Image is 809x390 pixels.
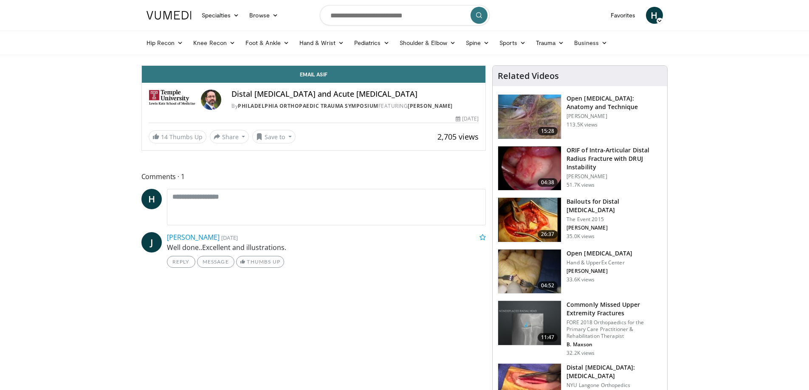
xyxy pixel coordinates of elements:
[197,256,234,268] a: Message
[294,34,349,51] a: Hand & Wrist
[167,256,195,268] a: Reply
[567,94,662,111] h3: Open [MEDICAL_DATA]: Anatomy and Technique
[498,197,662,242] a: 26:37 Bailouts for Distal [MEDICAL_DATA] The Event 2015 [PERSON_NAME] 35.0K views
[538,281,558,290] span: 04:52
[567,249,632,258] h3: Open [MEDICAL_DATA]
[567,173,662,180] p: [PERSON_NAME]
[498,198,561,242] img: 01482765-6846-4a6d-ad01-5b634001122a.150x105_q85_crop-smart_upscale.jpg
[456,115,479,123] div: [DATE]
[538,127,558,135] span: 15:28
[498,249,662,294] a: 04:52 Open [MEDICAL_DATA] Hand & UpperEx Center [PERSON_NAME] 33.6K views
[231,102,479,110] div: By FEATURING
[141,189,162,209] a: H
[567,276,595,283] p: 33.6K views
[238,102,378,109] a: Philadelphia Orthopaedic Trauma Symposium
[498,250,561,294] img: 54315_0000_3.png.150x105_q85_crop-smart_upscale.jpg
[531,34,569,51] a: Trauma
[567,300,662,317] h3: Commonly Missed Upper Extremity Fractures
[498,301,561,345] img: b2c65235-e098-4cd2-ab0f-914df5e3e270.150x105_q85_crop-smart_upscale.jpg
[567,268,632,275] p: [PERSON_NAME]
[538,178,558,187] span: 04:38
[320,5,490,25] input: Search topics, interventions
[494,34,531,51] a: Sports
[567,319,662,339] p: FORE 2018 Orthopaedics for the Primary Care Practitioner & Rehabilitation Therapist
[141,171,486,182] span: Comments 1
[567,113,662,120] p: [PERSON_NAME]
[244,7,283,24] a: Browse
[498,94,662,139] a: 15:28 Open [MEDICAL_DATA]: Anatomy and Technique [PERSON_NAME] 113.5K views
[188,34,240,51] a: Knee Recon
[221,234,238,241] small: [DATE]
[240,34,294,51] a: Foot & Ankle
[538,230,558,238] span: 26:37
[201,90,221,110] img: Avatar
[567,224,662,231] p: [PERSON_NAME]
[567,121,598,128] p: 113.5K views
[498,300,662,356] a: 11:47 Commonly Missed Upper Extremity Fractures FORE 2018 Orthopaedics for the Primary Care Pract...
[167,242,486,253] p: Well done..Excellent and illustrations.
[149,130,206,143] a: 14 Thumbs Up
[567,259,632,266] p: Hand & UpperEx Center
[167,233,220,242] a: [PERSON_NAME]
[567,363,662,380] h3: Distal [MEDICAL_DATA]: [MEDICAL_DATA]
[567,146,662,171] h3: ORIF of Intra-Articular Distal Radius Fracture with DRUJ Instability
[498,95,561,139] img: Bindra_-_open_carpal_tunnel_2.png.150x105_q85_crop-smart_upscale.jpg
[569,34,612,51] a: Business
[142,66,486,83] a: Email Asif
[437,132,479,142] span: 2,705 views
[567,233,595,240] p: 35.0K views
[349,34,395,51] a: Pediatrics
[498,146,662,191] a: 04:38 ORIF of Intra-Articular Distal Radius Fracture with DRUJ Instability [PERSON_NAME] 51.7K views
[408,102,453,109] a: [PERSON_NAME]
[161,133,168,141] span: 14
[141,34,189,51] a: Hip Recon
[646,7,663,24] a: H
[538,333,558,342] span: 11:47
[149,90,198,110] img: Philadelphia Orthopaedic Trauma Symposium
[210,130,249,143] button: Share
[141,232,162,253] a: J
[231,90,479,99] h4: Distal [MEDICAL_DATA] and Acute [MEDICAL_DATA]
[498,71,559,81] h4: Related Videos
[567,182,595,188] p: 51.7K views
[395,34,461,51] a: Shoulder & Elbow
[197,7,245,24] a: Specialties
[567,382,662,389] p: NYU Langone Orthopedics
[567,341,662,348] p: B. Maxson
[606,7,641,24] a: Favorites
[567,197,662,214] h3: Bailouts for Distal [MEDICAL_DATA]
[252,130,296,143] button: Save to
[498,146,561,191] img: f205fea7-5dbf-4452-aea8-dd2b960063ad.150x105_q85_crop-smart_upscale.jpg
[236,256,284,268] a: Thumbs Up
[461,34,494,51] a: Spine
[567,216,662,223] p: The Event 2015
[567,350,595,356] p: 32.2K views
[147,11,192,20] img: VuMedi Logo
